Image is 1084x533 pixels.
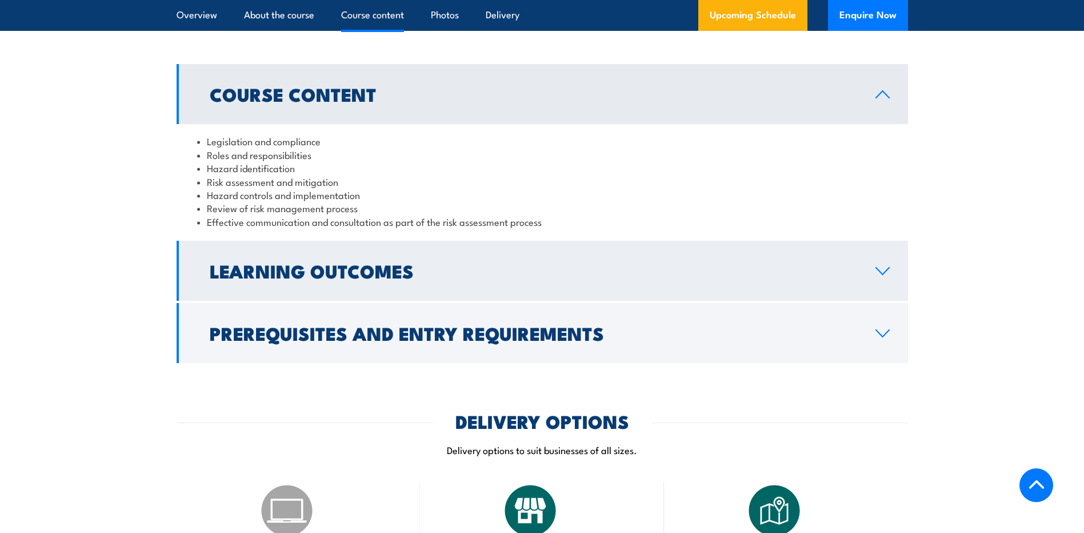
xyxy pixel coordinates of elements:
[177,241,908,301] a: Learning Outcomes
[197,215,887,228] li: Effective communication and consultation as part of the risk assessment process
[197,161,887,174] li: Hazard identification
[210,325,857,341] h2: Prerequisites and Entry Requirements
[210,86,857,102] h2: Course Content
[197,134,887,148] li: Legislation and compliance
[197,201,887,214] li: Review of risk management process
[177,64,908,124] a: Course Content
[197,188,887,201] li: Hazard controls and implementation
[177,303,908,363] a: Prerequisites and Entry Requirements
[197,148,887,161] li: Roles and responsibilities
[197,175,887,188] li: Risk assessment and mitigation
[177,443,908,456] p: Delivery options to suit businesses of all sizes.
[455,413,629,429] h2: DELIVERY OPTIONS
[210,262,857,279] h2: Learning Outcomes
